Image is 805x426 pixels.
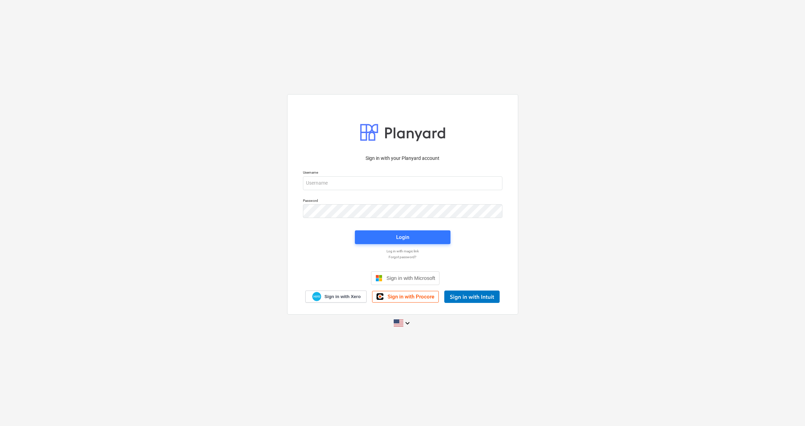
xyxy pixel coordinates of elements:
a: Sign in with Procore [372,291,439,303]
a: Log in with magic link [300,249,506,253]
button: Login [355,230,450,244]
span: Sign in with Microsoft [387,275,435,281]
input: Username [303,176,502,190]
img: Microsoft logo [376,275,382,282]
p: Sign in with your Planyard account [303,155,502,162]
p: Password [303,198,502,204]
div: Login [396,233,409,242]
img: Xero logo [312,292,321,301]
i: keyboard_arrow_down [403,319,412,327]
p: Username [303,170,502,176]
a: Forgot password? [300,255,506,259]
span: Sign in with Xero [324,294,360,300]
span: Sign in with Procore [388,294,434,300]
a: Sign in with Xero [305,291,367,303]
